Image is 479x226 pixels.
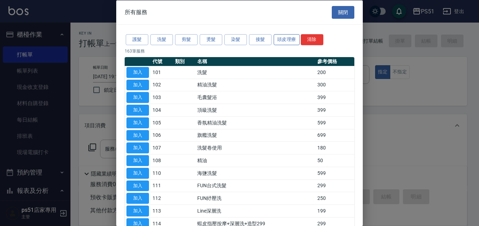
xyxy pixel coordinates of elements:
[316,129,354,142] td: 699
[151,141,173,154] td: 107
[195,104,316,116] td: 頂級洗髮
[126,105,149,116] button: 加入
[126,206,149,216] button: 加入
[274,34,300,45] button: 頭皮理療
[151,167,173,179] td: 110
[195,129,316,142] td: 旗艦洗髮
[195,66,316,79] td: 洗髮
[195,141,316,154] td: 洗髮卷使用
[195,204,316,217] td: Line深層洗
[151,91,173,104] td: 103
[125,8,147,16] span: 所有服務
[151,129,173,142] td: 106
[200,34,222,45] button: 燙髮
[195,179,316,192] td: FUN台式洗髮
[316,57,354,66] th: 參考價格
[125,48,354,54] p: 163 筆服務
[151,192,173,204] td: 112
[126,79,149,90] button: 加入
[126,142,149,153] button: 加入
[195,91,316,104] td: 毛囊髮浴
[332,6,354,19] button: 關閉
[316,116,354,129] td: 599
[126,67,149,78] button: 加入
[151,204,173,217] td: 113
[316,192,354,204] td: 250
[150,34,173,45] button: 洗髮
[195,116,316,129] td: 香氛精油洗髮
[151,104,173,116] td: 104
[316,79,354,91] td: 300
[126,193,149,204] button: 加入
[195,192,316,204] td: FUN紓壓洗
[126,155,149,166] button: 加入
[316,91,354,104] td: 399
[316,66,354,79] td: 200
[151,116,173,129] td: 105
[175,34,198,45] button: 剪髮
[224,34,247,45] button: 染髮
[126,34,148,45] button: 護髮
[316,179,354,192] td: 299
[151,66,173,79] td: 101
[316,167,354,179] td: 599
[151,79,173,91] td: 102
[316,154,354,167] td: 50
[301,34,323,45] button: 清除
[151,154,173,167] td: 108
[151,179,173,192] td: 111
[195,79,316,91] td: 精油洗髮
[126,180,149,191] button: 加入
[316,104,354,116] td: 399
[126,92,149,103] button: 加入
[195,154,316,167] td: 精油
[173,57,196,66] th: 類別
[126,130,149,141] button: 加入
[195,167,316,179] td: 海鹽洗髮
[126,167,149,178] button: 加入
[316,204,354,217] td: 199
[126,117,149,128] button: 加入
[195,57,316,66] th: 名稱
[316,141,354,154] td: 180
[151,57,173,66] th: 代號
[249,34,272,45] button: 接髮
